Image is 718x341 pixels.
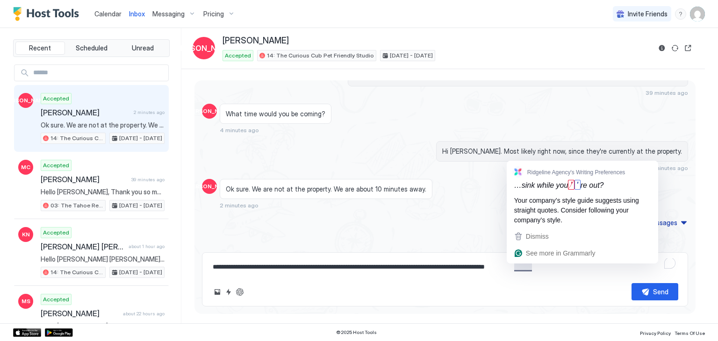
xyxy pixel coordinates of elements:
[50,201,103,210] span: 03: The Tahoe Retro Double Bed Studio
[119,134,162,142] span: [DATE] - [DATE]
[21,163,30,171] span: MC
[203,10,224,18] span: Pricing
[134,109,165,115] span: 2 minutes ago
[212,286,223,298] button: Upload image
[41,255,165,263] span: Hello [PERSON_NAME] [PERSON_NAME], Thank you so much for your booking! We'll send the check-in in...
[675,8,686,20] div: menu
[226,110,325,118] span: What time would you be coming?
[234,286,245,298] button: ChatGPT Auto Reply
[50,134,103,142] span: 14: The Curious Cub Pet Friendly Studio
[29,44,51,52] span: Recent
[15,42,65,55] button: Recent
[129,243,165,249] span: about 1 hour ago
[41,108,130,117] span: [PERSON_NAME]
[656,43,668,54] button: Reservation information
[675,330,705,336] span: Terms Of Use
[442,147,682,156] span: Hi [PERSON_NAME]. Most likely right now, since they're currently at the property.
[131,177,165,183] span: 39 minutes ago
[123,311,165,317] span: about 22 hours ago
[223,36,289,46] span: [PERSON_NAME]
[225,51,251,60] span: Accepted
[43,161,69,170] span: Accepted
[76,44,108,52] span: Scheduled
[132,44,154,52] span: Unread
[94,9,122,19] a: Calendar
[628,10,668,18] span: Invite Friends
[118,42,167,55] button: Unread
[41,121,165,129] span: Ok sure. We are not at the property. We are about 10 minutes away.
[29,65,168,81] input: Input Field
[50,268,103,277] span: 14: The Curious Cub Pet Friendly Studio
[690,7,705,21] div: User profile
[267,51,374,60] span: 14: The Curious Cub Pet Friendly Studio
[43,295,69,304] span: Accepted
[682,43,694,54] button: Open reservation
[336,329,377,335] span: © 2025 Host Tools
[653,287,668,297] div: Send
[41,322,165,330] span: Hello [PERSON_NAME], Thank you so much for your booking! We'll send the check-in instructions [DA...
[13,328,41,337] a: App Store
[13,39,170,57] div: tab-group
[173,43,235,54] span: [PERSON_NAME]
[649,164,688,171] span: 2 minutes ago
[129,10,145,18] span: Inbox
[41,188,165,196] span: Hello [PERSON_NAME], Thank you so much for your booking! We'll send the check-in instructions [DA...
[119,201,162,210] span: [DATE] - [DATE]
[220,127,259,134] span: 4 minutes ago
[669,43,681,54] button: Sync reservation
[390,51,433,60] span: [DATE] - [DATE]
[223,286,234,298] button: Quick reply
[212,258,678,276] textarea: To enrich screen reader interactions, please activate Accessibility in Grammarly extension settings
[45,328,73,337] a: Google Play Store
[41,175,128,184] span: [PERSON_NAME]
[43,94,69,103] span: Accepted
[675,327,705,337] a: Terms Of Use
[640,330,671,336] span: Privacy Policy
[22,297,30,305] span: MS
[640,327,671,337] a: Privacy Policy
[22,230,30,239] span: KN
[43,228,69,237] span: Accepted
[220,202,258,209] span: 2 minutes ago
[187,107,233,115] span: [PERSON_NAME]
[152,10,185,18] span: Messaging
[94,10,122,18] span: Calendar
[67,42,116,55] button: Scheduled
[129,9,145,19] a: Inbox
[646,89,688,96] span: 39 minutes ago
[632,283,678,300] button: Send
[13,7,83,21] a: Host Tools Logo
[3,96,49,105] span: [PERSON_NAME]
[41,309,119,318] span: [PERSON_NAME]
[119,268,162,277] span: [DATE] - [DATE]
[41,242,125,251] span: [PERSON_NAME] [PERSON_NAME]
[226,185,426,193] span: Ok sure. We are not at the property. We are about 10 minutes away.
[187,182,233,191] span: [PERSON_NAME]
